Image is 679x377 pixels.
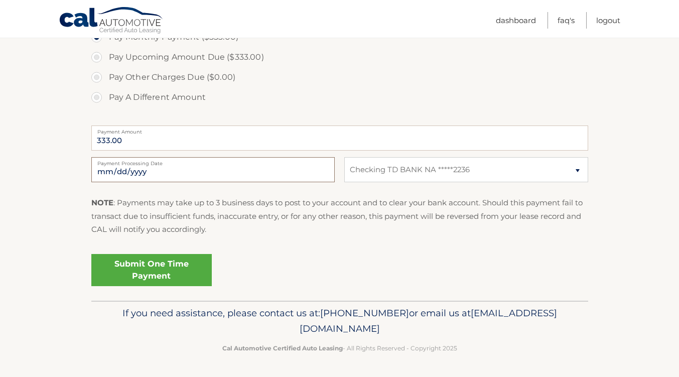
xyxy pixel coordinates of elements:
p: : Payments may take up to 3 business days to post to your account and to clear your bank account.... [91,196,588,236]
a: Submit One Time Payment [91,254,212,286]
p: If you need assistance, please contact us at: or email us at [98,305,582,337]
label: Pay Other Charges Due ($0.00) [91,67,588,87]
label: Payment Amount [91,125,588,134]
a: Logout [596,12,620,29]
label: Pay Upcoming Amount Due ($333.00) [91,47,588,67]
label: Pay A Different Amount [91,87,588,107]
input: Payment Date [91,157,335,182]
label: Payment Processing Date [91,157,335,165]
span: [PHONE_NUMBER] [320,307,409,319]
a: FAQ's [558,12,575,29]
strong: NOTE [91,198,113,207]
a: Dashboard [496,12,536,29]
input: Payment Amount [91,125,588,151]
p: - All Rights Reserved - Copyright 2025 [98,343,582,353]
a: Cal Automotive [59,7,164,36]
strong: Cal Automotive Certified Auto Leasing [222,344,343,352]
